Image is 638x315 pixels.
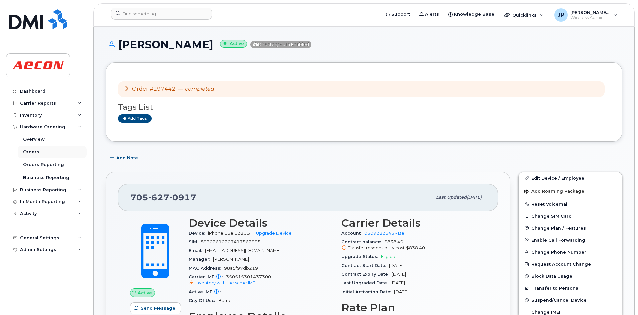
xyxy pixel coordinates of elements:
[531,237,585,242] span: Enable Call Forwarding
[189,248,205,253] span: Email
[519,222,622,234] button: Change Plan / Features
[341,239,384,244] span: Contract balance
[389,263,403,268] span: [DATE]
[467,195,482,200] span: [DATE]
[436,195,467,200] span: Last updated
[341,239,486,251] span: $838.40
[348,245,405,250] span: Transfer responsibility cost
[195,280,256,285] span: Inventory with the same IMEI
[218,298,232,303] span: Barrie
[116,155,138,161] span: Add Note
[189,274,333,286] span: 350515301437300
[519,294,622,306] button: Suspend/Cancel Device
[150,86,175,92] a: #297442
[250,41,311,48] span: Directory Push Enabled
[524,189,584,195] span: Add Roaming Package
[189,266,224,271] span: MAC Address
[169,192,196,202] span: 0917
[519,172,622,184] a: Edit Device / Employee
[213,257,249,262] span: [PERSON_NAME]
[118,114,152,123] a: Add tags
[253,231,292,236] a: + Upgrade Device
[189,257,213,262] span: Manager
[185,86,214,92] em: completed
[519,270,622,282] button: Block Data Usage
[364,231,406,236] a: 0509282645 - Bell
[224,266,258,271] span: 98a5f97db219
[531,298,587,303] span: Suspend/Cancel Device
[341,280,391,285] span: Last Upgraded Date
[148,192,169,202] span: 627
[381,254,397,259] span: Eligible
[189,280,256,285] a: Inventory with the same IMEI
[519,210,622,222] button: Change SIM Card
[519,246,622,258] button: Change Phone Number
[519,198,622,210] button: Reset Voicemail
[341,272,392,277] span: Contract Expiry Date
[341,289,394,294] span: Initial Activation Date
[341,217,486,229] h3: Carrier Details
[391,280,405,285] span: [DATE]
[220,40,247,48] small: Active
[341,263,389,268] span: Contract Start Date
[138,290,152,296] span: Active
[224,289,228,294] span: —
[519,184,622,198] button: Add Roaming Package
[189,217,333,229] h3: Device Details
[141,305,175,311] span: Send Message
[392,272,406,277] span: [DATE]
[341,302,486,314] h3: Rate Plan
[519,282,622,294] button: Transfer to Personal
[189,239,201,244] span: SIM
[132,86,148,92] span: Order
[208,231,250,236] span: iPhone 16e 128GB
[189,231,208,236] span: Device
[205,248,281,253] span: [EMAIL_ADDRESS][DOMAIN_NAME]
[189,274,226,279] span: Carrier IMEI
[519,258,622,270] button: Request Account Change
[189,298,218,303] span: City Of Use
[201,239,261,244] span: 89302610207417562995
[118,103,610,111] h3: Tags List
[130,192,196,202] span: 705
[178,86,214,92] span: —
[106,152,144,164] button: Add Note
[341,254,381,259] span: Upgrade Status
[519,234,622,246] button: Enable Call Forwarding
[130,302,181,314] button: Send Message
[531,225,586,230] span: Change Plan / Features
[189,289,224,294] span: Active IMEI
[341,231,364,236] span: Account
[406,245,425,250] span: $838.40
[106,39,622,50] h1: [PERSON_NAME]
[394,289,408,294] span: [DATE]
